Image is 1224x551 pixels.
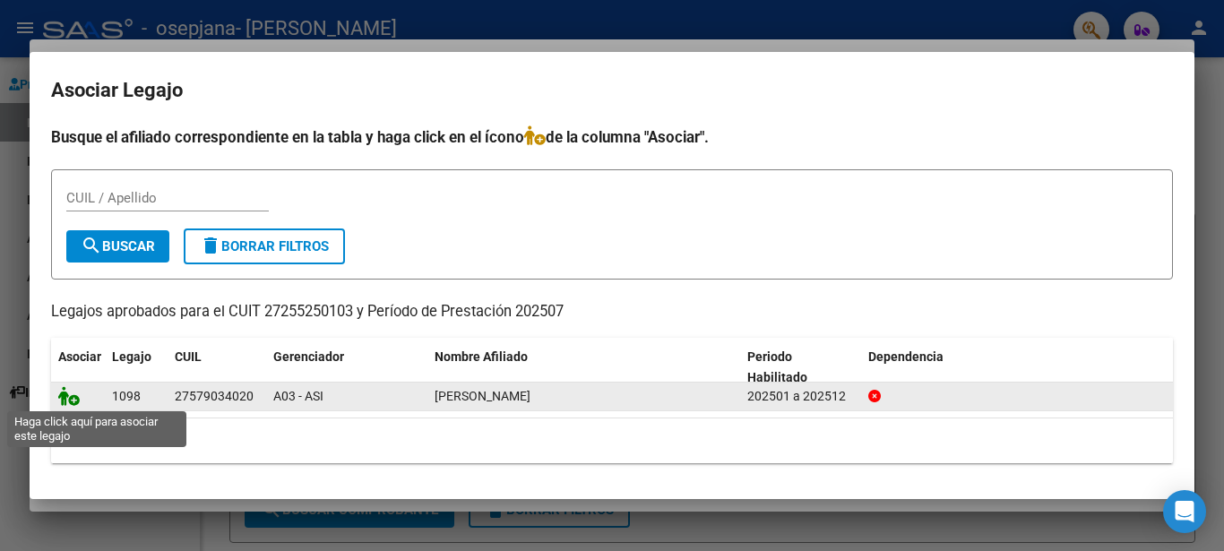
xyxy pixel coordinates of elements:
span: Asociar [58,349,101,364]
datatable-header-cell: Asociar [51,338,105,397]
span: Periodo Habilitado [747,349,807,384]
span: Buscar [81,238,155,254]
span: Dependencia [868,349,944,364]
mat-icon: search [81,235,102,256]
datatable-header-cell: Legajo [105,338,168,397]
span: CUIL [175,349,202,364]
mat-icon: delete [200,235,221,256]
button: Borrar Filtros [184,228,345,264]
span: Gerenciador [273,349,344,364]
span: 1098 [112,389,141,403]
datatable-header-cell: Dependencia [861,338,1174,397]
div: 27579034020 [175,386,254,407]
datatable-header-cell: Nombre Afiliado [427,338,740,397]
button: Buscar [66,230,169,263]
div: Open Intercom Messenger [1163,490,1206,533]
span: Borrar Filtros [200,238,329,254]
div: 1 registros [51,418,1173,463]
span: Legajo [112,349,151,364]
span: A03 - ASI [273,389,323,403]
span: AGOSTI ARIAS JULIETA [435,389,530,403]
datatable-header-cell: Periodo Habilitado [740,338,861,397]
h2: Asociar Legajo [51,73,1173,108]
datatable-header-cell: CUIL [168,338,266,397]
h4: Busque el afiliado correspondiente en la tabla y haga click en el ícono de la columna "Asociar". [51,125,1173,149]
p: Legajos aprobados para el CUIT 27255250103 y Período de Prestación 202507 [51,301,1173,323]
div: 202501 a 202512 [747,386,854,407]
span: Nombre Afiliado [435,349,528,364]
datatable-header-cell: Gerenciador [266,338,427,397]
